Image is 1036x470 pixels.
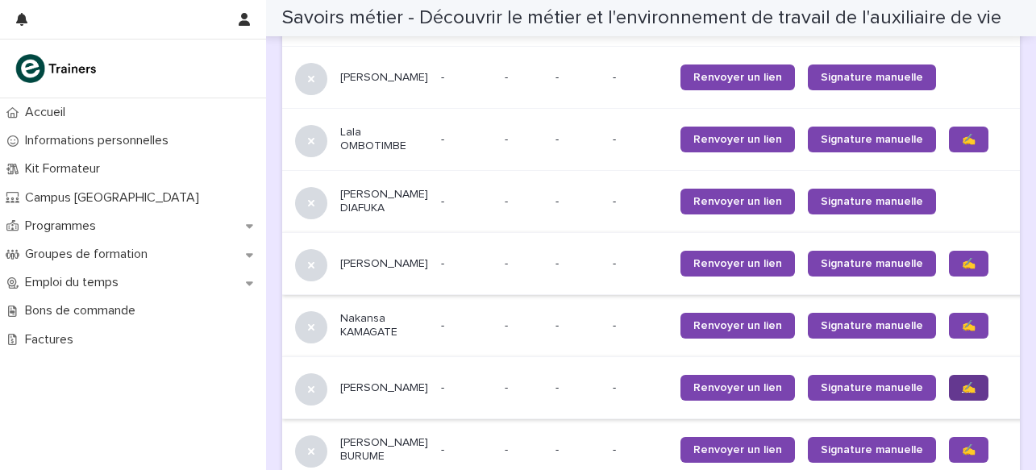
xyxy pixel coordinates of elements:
[962,444,976,455] span: ✍️
[680,375,795,401] a: Renvoyer un lien
[555,133,600,147] p: -
[962,382,976,393] span: ✍️
[613,319,668,333] p: -
[555,443,600,457] p: -
[613,195,668,209] p: -
[808,251,936,277] a: Signature manuelle
[555,71,600,85] p: -
[505,316,511,333] p: -
[555,319,600,333] p: -
[693,382,782,393] span: Renvoyer un lien
[949,437,988,463] a: ✍️
[693,320,782,331] span: Renvoyer un lien
[505,440,511,457] p: -
[949,375,988,401] a: ✍️
[613,71,668,85] p: -
[949,313,988,339] a: ✍️
[808,313,936,339] a: Signature manuelle
[808,437,936,463] a: Signature manuelle
[555,257,600,271] p: -
[693,72,782,83] span: Renvoyer un lien
[962,258,976,269] span: ✍️
[808,127,936,152] a: Signature manuelle
[340,312,428,339] p: Nakansa KAMAGATE
[441,443,492,457] p: -
[19,105,78,120] p: Accueil
[340,126,428,153] p: Lala OMBOTIMBE
[693,196,782,207] span: Renvoyer un lien
[555,195,600,209] p: -
[19,303,148,318] p: Bons de commande
[441,257,492,271] p: -
[613,257,668,271] p: -
[949,251,988,277] a: ✍️
[340,257,428,271] p: [PERSON_NAME]
[680,64,795,90] a: Renvoyer un lien
[808,64,936,90] a: Signature manuelle
[808,375,936,401] a: Signature manuelle
[340,188,428,215] p: [PERSON_NAME] DIAFUKA
[693,134,782,145] span: Renvoyer un lien
[693,444,782,455] span: Renvoyer un lien
[821,72,923,83] span: Signature manuelle
[505,254,511,271] p: -
[19,332,86,347] p: Factures
[19,133,181,148] p: Informations personnelles
[505,68,511,85] p: -
[962,134,976,145] span: ✍️
[821,320,923,331] span: Signature manuelle
[949,127,988,152] a: ✍️
[613,381,668,395] p: -
[13,52,102,85] img: K0CqGN7SDeD6s4JG8KQk
[19,275,131,290] p: Emploi du temps
[505,192,511,209] p: -
[680,127,795,152] a: Renvoyer un lien
[693,258,782,269] span: Renvoyer un lien
[340,381,428,395] p: [PERSON_NAME]
[441,71,492,85] p: -
[680,189,795,214] a: Renvoyer un lien
[821,196,923,207] span: Signature manuelle
[340,436,428,464] p: [PERSON_NAME] BURUME
[821,134,923,145] span: Signature manuelle
[441,133,492,147] p: -
[821,258,923,269] span: Signature manuelle
[282,6,1001,30] h2: Savoirs métier - Découvrir le métier et l'environnement de travail de l'auxiliaire de vie
[821,382,923,393] span: Signature manuelle
[505,130,511,147] p: -
[441,319,492,333] p: -
[680,313,795,339] a: Renvoyer un lien
[680,437,795,463] a: Renvoyer un lien
[821,444,923,455] span: Signature manuelle
[19,190,212,206] p: Campus [GEOGRAPHIC_DATA]
[19,161,113,177] p: Kit Formateur
[19,247,160,262] p: Groupes de formation
[505,378,511,395] p: -
[340,71,428,85] p: [PERSON_NAME]
[441,381,492,395] p: -
[555,381,600,395] p: -
[613,443,668,457] p: -
[680,251,795,277] a: Renvoyer un lien
[19,218,109,234] p: Programmes
[613,133,668,147] p: -
[962,320,976,331] span: ✍️
[441,195,492,209] p: -
[808,189,936,214] a: Signature manuelle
